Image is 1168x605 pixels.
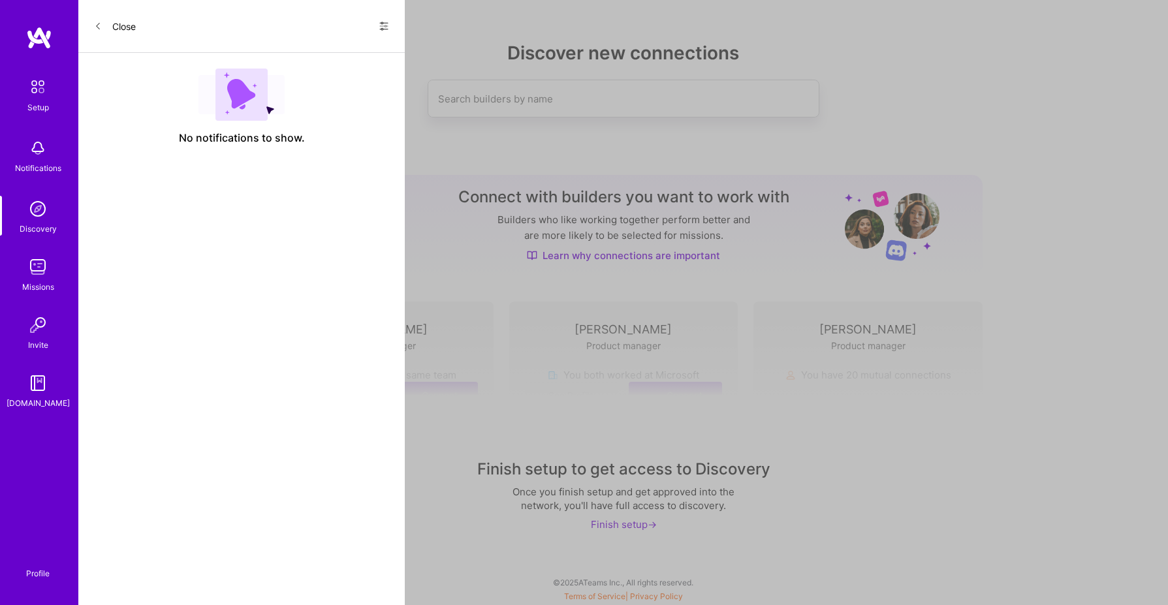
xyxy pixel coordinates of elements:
img: empty [198,69,285,121]
img: teamwork [25,254,51,280]
div: Missions [22,280,54,294]
div: Invite [28,338,48,352]
div: [DOMAIN_NAME] [7,396,70,410]
span: No notifications to show. [179,131,305,145]
img: Invite [25,312,51,338]
a: Profile [22,553,54,579]
button: Close [94,16,136,37]
div: Profile [26,566,50,579]
img: logo [26,26,52,50]
div: Setup [27,101,49,114]
img: setup [24,73,52,101]
img: discovery [25,196,51,222]
div: Notifications [15,161,61,175]
img: guide book [25,370,51,396]
div: Discovery [20,222,57,236]
img: bell [25,135,51,161]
